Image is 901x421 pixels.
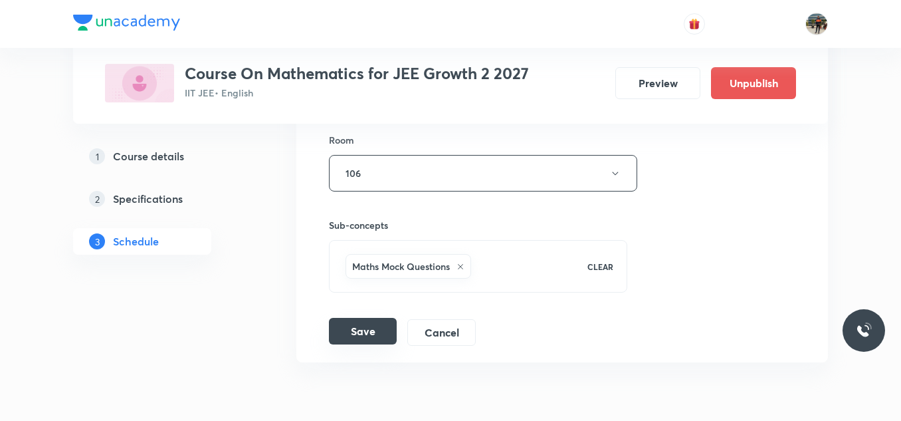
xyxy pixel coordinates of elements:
[684,13,705,35] button: avatar
[805,13,828,35] img: Shrikanth Reddy
[688,18,700,30] img: avatar
[856,323,872,339] img: ttu
[89,233,105,249] p: 3
[587,261,613,273] p: CLEAR
[113,233,159,249] h5: Schedule
[185,86,529,100] p: IIT JEE • English
[329,218,627,232] h6: Sub-concepts
[407,319,476,346] button: Cancel
[89,148,105,164] p: 1
[711,67,796,99] button: Unpublish
[329,155,637,192] button: 106
[73,186,254,212] a: 2Specifications
[113,148,184,164] h5: Course details
[113,191,183,207] h5: Specifications
[329,133,354,147] h6: Room
[105,64,174,102] img: F44BC7F9-23C2-420E-BA24-8B908DA13567_plus.png
[73,15,180,34] a: Company Logo
[352,259,450,273] h6: Maths Mock Questions
[89,191,105,207] p: 2
[73,143,254,170] a: 1Course details
[615,67,700,99] button: Preview
[329,318,397,345] button: Save
[185,64,529,83] h3: Course On Mathematics for JEE Growth 2 2027
[73,15,180,31] img: Company Logo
